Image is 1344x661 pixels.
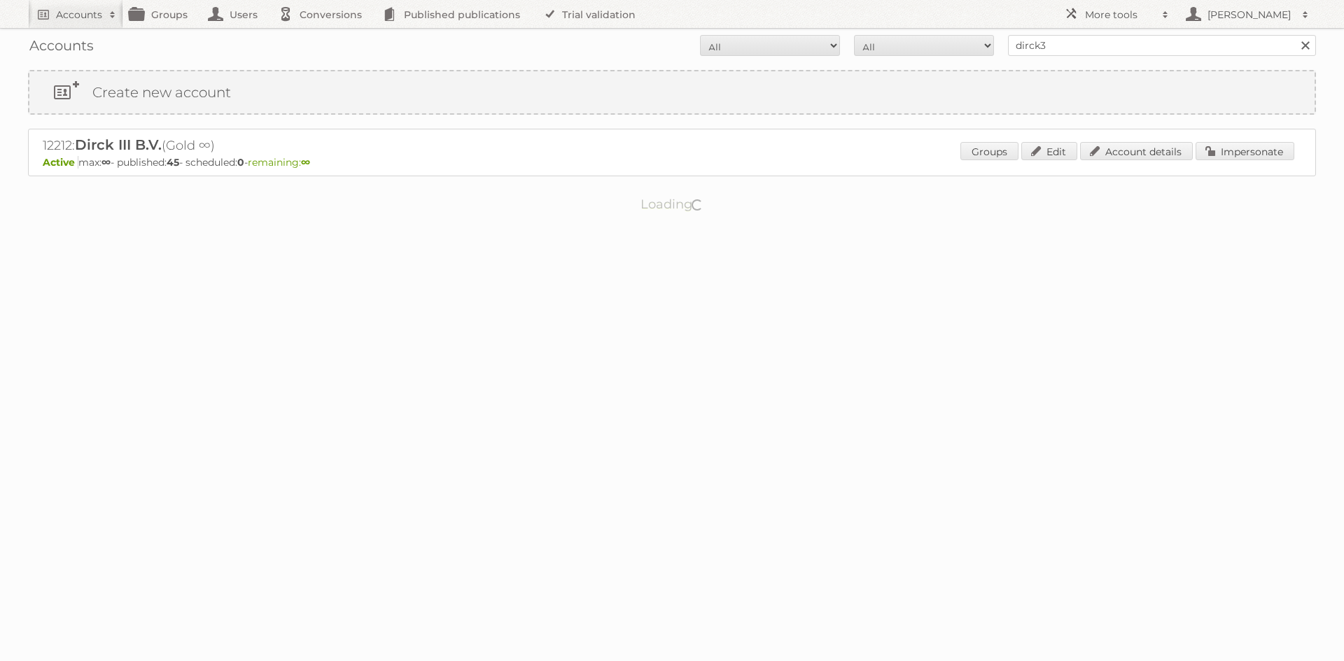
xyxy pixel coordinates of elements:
[43,136,533,155] h2: 12212: (Gold ∞)
[43,156,78,169] span: Active
[248,156,310,169] span: remaining:
[237,156,244,169] strong: 0
[75,136,162,153] span: Dirck III B.V.
[167,156,179,169] strong: 45
[301,156,310,169] strong: ∞
[101,156,111,169] strong: ∞
[1085,8,1155,22] h2: More tools
[43,156,1301,169] p: max: - published: - scheduled: -
[29,71,1315,113] a: Create new account
[1080,142,1193,160] a: Account details
[1204,8,1295,22] h2: [PERSON_NAME]
[1021,142,1077,160] a: Edit
[1196,142,1294,160] a: Impersonate
[960,142,1018,160] a: Groups
[56,8,102,22] h2: Accounts
[596,190,748,218] p: Loading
